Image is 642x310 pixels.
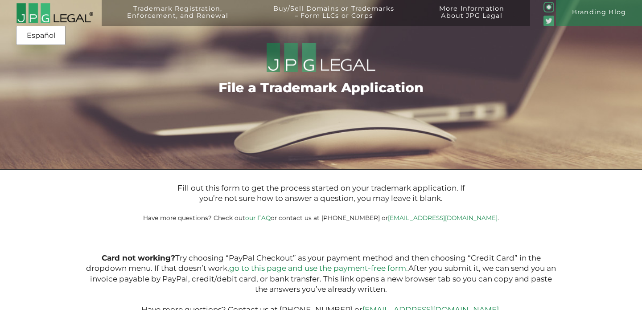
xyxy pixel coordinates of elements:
a: go to this page and use the payment-free form. [229,264,408,273]
a: Trademark Registration,Enforcement, and Renewal [108,5,247,31]
a: [EMAIL_ADDRESS][DOMAIN_NAME] [388,214,498,221]
b: Card not working? [102,253,175,262]
a: Buy/Sell Domains or Trademarks– Form LLCs or Corps [254,5,413,31]
p: Fill out this form to get the process started on your trademark application. If you’re not sure h... [167,183,475,204]
img: 2016-logo-black-letters-3-r.png [16,3,93,24]
a: our FAQ [245,214,271,221]
img: glyph-logo_May2016-green3-90.png [543,2,554,12]
a: Español [19,28,63,44]
small: Have more questions? Check out or contact us at [PHONE_NUMBER] or . [143,214,499,221]
a: More InformationAbout JPG Legal [420,5,524,31]
img: Twitter_Social_Icon_Rounded_Square_Color-mid-green3-90.png [543,16,554,26]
